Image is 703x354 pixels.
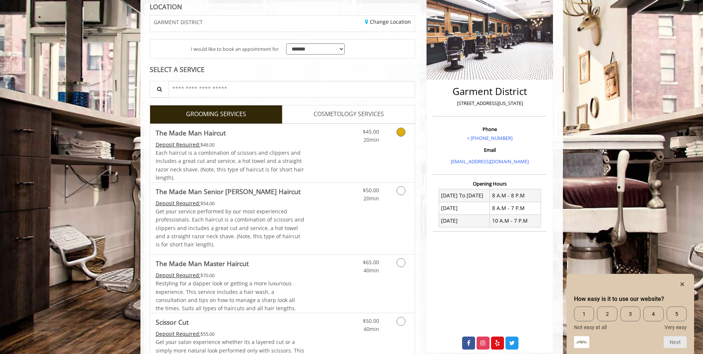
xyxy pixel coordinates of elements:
[435,127,545,132] h3: Phone
[439,189,490,202] td: [DATE] To [DATE]
[435,147,545,153] h3: Email
[154,19,203,25] span: GARMENT DISTRICT
[597,307,617,321] span: 2
[678,280,687,289] button: Hide survey
[156,141,200,148] span: This service needs some Advance to be paid before we block your appointment
[574,307,687,330] div: How easy is it to use our website? Select an option from 1 to 5, with 1 being Not easy at all and...
[156,280,296,312] span: Restyling for a dapper look or getting a more luxurious experience. This service includes a hair ...
[435,99,545,107] p: [STREET_ADDRESS][US_STATE]
[574,307,594,321] span: 1
[149,81,169,98] button: Service Search
[364,195,379,202] span: 20min
[156,141,305,149] div: $48.00
[490,189,541,202] td: 8 A.M - 8 P.M
[574,295,687,304] h2: How easy is it to use our website? Select an option from 1 to 5, with 1 being Not easy at all and...
[156,186,301,197] b: The Made Man Senior [PERSON_NAME] Haircut
[433,181,547,186] h3: Opening Hours
[186,109,246,119] span: GROOMING SERVICES
[435,86,545,97] h2: Garment District
[156,272,200,279] span: This service needs some Advance to be paid before we block your appointment
[156,207,305,249] p: Get your service performed by our most experienced professionals. Each haircut is a combination o...
[439,202,490,214] td: [DATE]
[667,307,687,321] span: 5
[490,214,541,227] td: 10 A.M - 7 P.M
[150,2,182,11] b: LOCATION
[156,149,304,181] span: Each haircut is a combination of scissors and clippers and includes a great cut and service, a ho...
[363,128,379,135] span: $45.00
[156,317,189,327] b: Scissor Cut
[490,202,541,214] td: 8 A.M - 7 P.M
[363,259,379,266] span: $65.00
[364,325,379,332] span: 40min
[156,128,226,138] b: The Made Man Haircut
[150,66,415,73] div: SELECT A SERVICE
[156,271,305,279] div: $70.00
[574,324,607,330] span: Not easy at all
[191,45,279,53] span: I would like to book an appointment for
[364,136,379,143] span: 20min
[156,200,200,207] span: This service needs some Advance to be paid before we block your appointment
[156,330,305,338] div: $55.00
[364,267,379,274] span: 40min
[363,187,379,194] span: $50.00
[467,135,513,141] a: + [PHONE_NUMBER]
[156,330,200,337] span: This service needs some Advance to be paid before we block your appointment
[643,307,663,321] span: 4
[365,18,411,25] a: Change Location
[439,214,490,227] td: [DATE]
[451,158,529,165] a: [EMAIL_ADDRESS][DOMAIN_NAME]
[314,109,384,119] span: COSMETOLOGY SERVICES
[620,307,640,321] span: 3
[664,336,687,348] button: Next question
[664,324,687,330] span: Very easy
[156,258,249,269] b: The Made Man Master Haircut
[574,280,687,348] div: How easy is it to use our website? Select an option from 1 to 5, with 1 being Not easy at all and...
[156,199,305,207] div: $54.00
[363,317,379,324] span: $50.00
